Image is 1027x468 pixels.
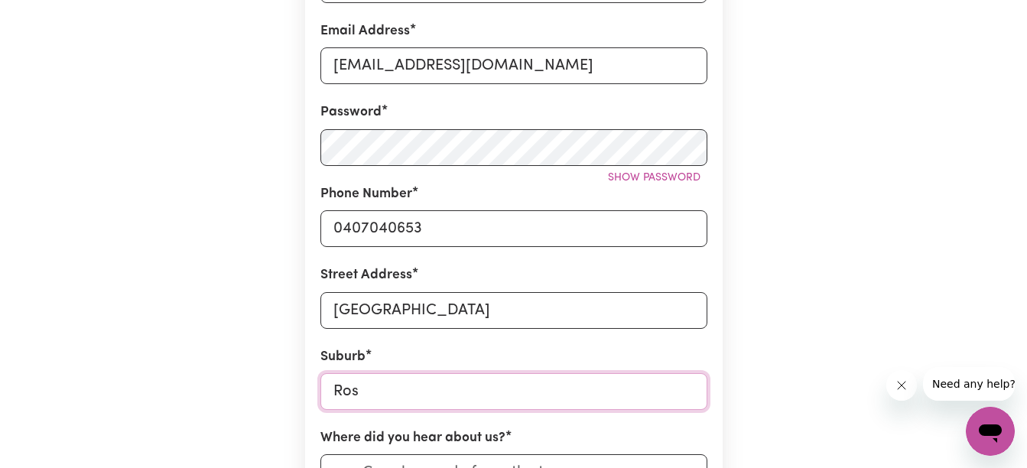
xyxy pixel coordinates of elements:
label: Phone Number [320,184,412,204]
input: e.g. North Bondi, New South Wales [320,373,707,410]
span: Show password [608,172,700,184]
label: Password [320,102,382,122]
label: Email Address [320,21,410,41]
label: Suburb [320,347,366,367]
label: Street Address [320,265,412,285]
iframe: Button to launch messaging window [966,407,1015,456]
span: Need any help? [9,11,93,23]
input: e.g. daniela.d88@gmail.com [320,47,707,84]
iframe: Close message [886,370,917,401]
button: Show password [601,166,707,190]
iframe: Message from company [923,367,1015,401]
input: e.g. 0412 345 678 [320,210,707,247]
input: e.g. 221B Victoria St [320,292,707,329]
label: Where did you hear about us? [320,428,505,448]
